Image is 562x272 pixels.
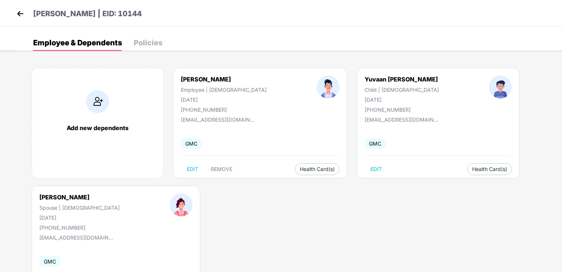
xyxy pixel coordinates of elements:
[39,124,156,132] div: Add new dependents
[39,205,120,211] div: Spouse | [DEMOGRAPHIC_DATA]
[181,163,204,175] button: EDIT
[489,76,512,98] img: profileImage
[181,76,267,83] div: [PERSON_NAME]
[365,107,439,113] div: [PHONE_NUMBER]
[187,166,198,172] span: EDIT
[39,215,120,221] div: [DATE]
[181,138,202,149] span: GMC
[134,39,162,46] div: Policies
[467,163,512,175] button: Health Card(s)
[370,166,382,172] span: EDIT
[205,163,238,175] button: REMOVE
[181,97,267,103] div: [DATE]
[365,87,439,93] div: Child | [DEMOGRAPHIC_DATA]
[39,224,120,231] div: [PHONE_NUMBER]
[365,138,386,149] span: GMC
[15,8,26,19] img: back
[181,87,267,93] div: Employee | [DEMOGRAPHIC_DATA]
[472,167,507,171] span: Health Card(s)
[365,76,439,83] div: Yuvaan [PERSON_NAME]
[300,167,335,171] span: Health Card(s)
[33,39,122,46] div: Employee & Dependents
[365,163,388,175] button: EDIT
[170,193,193,216] img: profileImage
[39,193,120,201] div: [PERSON_NAME]
[181,107,267,113] div: [PHONE_NUMBER]
[211,166,232,172] span: REMOVE
[295,163,340,175] button: Health Card(s)
[317,76,340,98] img: profileImage
[33,8,142,20] p: [PERSON_NAME] | EID: 10144
[181,116,254,123] div: [EMAIL_ADDRESS][DOMAIN_NAME]
[39,234,113,241] div: [EMAIL_ADDRESS][DOMAIN_NAME]
[39,256,60,267] span: GMC
[365,116,438,123] div: [EMAIL_ADDRESS][DOMAIN_NAME]
[86,90,109,113] img: addIcon
[365,97,439,103] div: [DATE]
